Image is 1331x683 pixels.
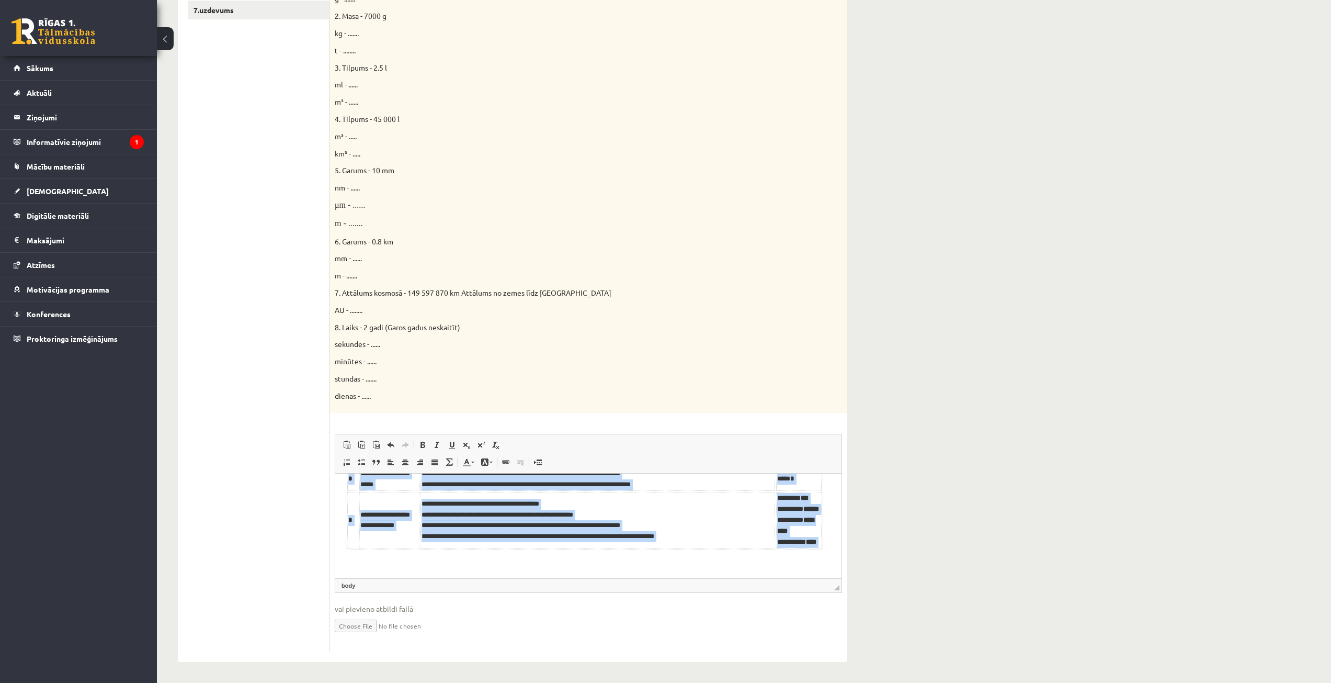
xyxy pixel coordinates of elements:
[14,130,144,154] a: Informatīvie ziņojumi1
[369,438,383,452] a: Вставить из Word
[445,438,459,452] a: Подчеркнутый (Ctrl+U)
[354,455,369,469] a: Вставить / удалить маркированный список
[335,200,365,209] font: μm - ......
[427,455,442,469] a: По ширине
[14,228,144,252] a: Maksājumi
[383,438,398,452] a: Отменить (Ctrl+Z)
[335,391,371,400] span: dienas - ......
[335,253,362,263] span: mm - ......
[14,327,144,351] a: Proktoringa izmēģinājums
[442,455,457,469] a: Математика
[27,228,144,252] legend: Maksājumi
[354,438,369,452] a: Вставить только текст (Ctrl+Shift+V)
[335,356,377,366] span: minūtes - ......
[27,309,71,319] span: Konferences
[130,135,144,149] i: 1
[27,211,89,220] span: Digitālie materiāli
[339,581,357,590] a: Элемент body
[14,204,144,228] a: Digitālie materiāli
[335,288,611,297] span: 7. Attālums kosmosā - 149 597 870 km Attālums no zemes līdz [GEOGRAPHIC_DATA]
[383,455,398,469] a: По левому краю
[27,162,85,171] span: Mācību materiāli
[335,322,460,332] span: 8. Laiks - 2 gadi (Garos gadus neskaitīt)
[498,455,513,469] a: Вставить/Редактировать ссылку (Ctrl+K)
[369,455,383,469] a: Цитата
[335,271,357,280] span: m - .......
[27,88,52,97] span: Aktuāli
[27,285,109,294] span: Motivācijas programma
[335,28,359,38] span: kg - .......
[335,219,363,228] font: m - .......
[415,438,430,452] a: Полужирный (Ctrl+B)
[335,149,360,158] span: km³ - .....
[513,455,528,469] a: Убрать ссылку
[834,585,839,590] span: Перетащите для изменения размера
[14,179,144,203] a: [DEMOGRAPHIC_DATA]
[335,603,842,614] span: vai pievieno atbildi failā
[335,46,356,55] span: t - ........
[488,438,503,452] a: Убрать форматирование
[335,237,393,246] span: 6. Garums - 0.8 km
[335,305,362,315] span: AU - ........
[459,438,474,452] a: Подстрочный индекс
[398,438,413,452] a: Повторить (Ctrl+Y)
[27,186,109,196] span: [DEMOGRAPHIC_DATA]
[335,63,387,72] span: 3. Tilpums - 2.5 l
[335,97,358,106] span: m³ - ......
[14,154,144,178] a: Mācību materiāli
[188,1,329,20] a: 7.uzdevums
[27,334,118,343] span: Proktoringa izmēģinājums
[335,11,386,20] span: 2. Masa - 7000 g
[335,374,377,383] span: stundas - .......
[14,56,144,80] a: Sākums
[474,438,488,452] a: Надстрочный индекс
[335,131,357,141] span: m³ - .....
[459,455,477,469] a: Цвет текста
[27,105,144,129] legend: Ziņojumi
[430,438,445,452] a: Курсив (Ctrl+I)
[530,455,545,469] a: Вставить разрыв страницы для печати
[14,105,144,129] a: Ziņojumi
[335,114,400,124] span: 4. Tilpums - 45 000 l
[339,455,354,469] a: Вставить / удалить нумерованный список
[14,302,144,326] a: Konferences
[27,63,53,73] span: Sākums
[335,474,841,578] iframe: Визуальный текстовый редактор, wiswyg-editor-user-answer-47024753922800
[413,455,427,469] a: По правому краю
[335,165,394,175] span: 5. Garums - 10 mm
[335,183,360,192] span: nm - ......
[335,80,358,89] span: ml - ......
[14,277,144,301] a: Motivācijas programma
[335,339,380,349] span: sekundes - ......
[12,18,95,44] a: Rīgas 1. Tālmācības vidusskola
[339,438,354,452] a: Вставить (Ctrl+V)
[27,260,55,270] span: Atzīmes
[14,253,144,277] a: Atzīmes
[27,130,144,154] legend: Informatīvie ziņojumi
[477,455,496,469] a: Цвет фона
[14,81,144,105] a: Aktuāli
[398,455,413,469] a: По центру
